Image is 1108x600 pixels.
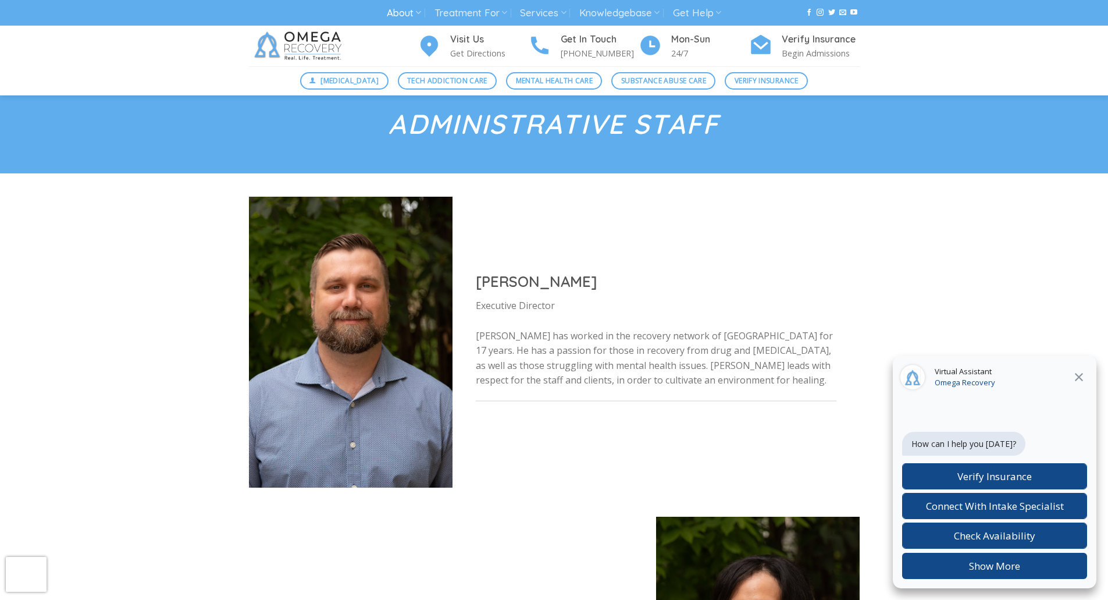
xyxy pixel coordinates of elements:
a: [MEDICAL_DATA] [300,72,389,90]
h4: Visit Us [450,32,528,47]
em: Administrative Staff [389,107,719,141]
span: Verify Insurance [735,75,799,86]
span: Mental Health Care [516,75,593,86]
h4: Verify Insurance [782,32,860,47]
a: About [387,2,421,24]
a: Verify Insurance [725,72,808,90]
span: Tech Addiction Care [407,75,487,86]
a: Services [520,2,566,24]
a: Mental Health Care [506,72,602,90]
h2: [PERSON_NAME] [476,272,836,291]
a: Knowledgebase [579,2,660,24]
a: Get In Touch [PHONE_NUMBER] [528,32,639,61]
span: Substance Abuse Care [621,75,706,86]
h4: Get In Touch [561,32,639,47]
a: Follow on Twitter [828,9,835,17]
a: Verify Insurance Begin Admissions [749,32,860,61]
p: [PERSON_NAME] has worked in the recovery network of [GEOGRAPHIC_DATA] for 17 years. He has a pass... [476,329,836,388]
p: 24/7 [671,47,749,60]
a: Tech Addiction Care [398,72,497,90]
a: Follow on Instagram [817,9,824,17]
a: Follow on Facebook [806,9,813,17]
span: [MEDICAL_DATA] [320,75,379,86]
p: Executive Director [476,299,836,314]
p: Begin Admissions [782,47,860,60]
p: [PHONE_NUMBER] [561,47,639,60]
a: Follow on YouTube [850,9,857,17]
p: Get Directions [450,47,528,60]
h4: Mon-Sun [671,32,749,47]
a: Treatment For [434,2,507,24]
a: Send us an email [839,9,846,17]
a: Get Help [673,2,721,24]
img: Omega Recovery [249,26,351,66]
a: Visit Us Get Directions [418,32,528,61]
a: Substance Abuse Care [611,72,715,90]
